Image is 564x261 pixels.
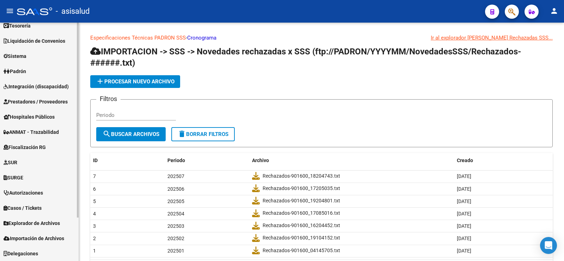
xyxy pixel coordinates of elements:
span: Procesar nuevo archivo [96,78,174,85]
span: 5 [93,198,96,204]
div: Ir al explorador [PERSON_NAME] Rechazadas SSS... [431,34,553,42]
span: Borrar Filtros [178,131,228,137]
datatable-header-cell: ID [90,153,165,168]
button: Borrar Filtros [171,127,235,141]
span: Rechazados-901600_17205035.txt [263,184,340,192]
mat-icon: delete [178,130,186,138]
span: [DATE] [457,198,471,204]
span: Hospitales Públicos [4,113,55,121]
span: Archivo [252,158,269,163]
span: Fiscalización RG [4,143,46,151]
datatable-header-cell: Creado [454,153,553,168]
span: Buscar Archivos [103,131,159,137]
span: 202507 [167,173,184,179]
span: SURGE [4,174,23,182]
span: 202503 [167,223,184,229]
span: Rechazados-901600_18204743.txt [263,172,340,180]
span: 2 [93,236,96,241]
span: Periodo [167,158,185,163]
span: - asisalud [56,4,90,19]
span: Prestadores / Proveedores [4,98,68,106]
span: Explorador de Archivos [4,219,60,227]
span: Autorizaciones [4,189,43,197]
span: Casos / Tickets [4,204,42,212]
span: Rechazados-901600_16204452.txt [263,221,340,230]
span: Tesorería [4,22,31,30]
button: Procesar nuevo archivo [90,75,180,88]
span: Rechazados-901600_19204801.txt [263,197,340,205]
span: Importación de Archivos [4,235,64,242]
span: 202504 [167,211,184,216]
span: Liquidación de Convenios [4,37,65,45]
span: ID [93,158,98,163]
span: Sistema [4,52,26,60]
div: Open Intercom Messenger [540,237,557,254]
span: 4 [93,211,96,216]
button: Buscar Archivos [96,127,166,141]
span: Rechazados-901600_04145705.txt [263,247,340,255]
span: [DATE] [457,248,471,254]
mat-icon: search [103,130,111,138]
span: SUR [4,159,17,166]
span: Delegaciones [4,250,38,257]
mat-icon: menu [6,7,14,15]
span: Creado [457,158,473,163]
span: 3 [93,223,96,229]
span: Rechazados-901600_17085016.txt [263,209,340,217]
span: [DATE] [457,211,471,216]
mat-icon: add [96,77,104,85]
span: Rechazados-901600_19104152.txt [263,234,340,242]
span: 7 [93,173,96,179]
span: [DATE] [457,223,471,229]
span: ANMAT - Trazabilidad [4,128,59,136]
span: [DATE] [457,236,471,241]
a: Especificaciones Técnicas PADRON SSS [90,35,186,41]
span: Padrón [4,67,26,75]
span: [DATE] [457,186,471,192]
span: 1 [93,248,96,254]
span: IMPORTACION -> SSS -> Novedades rechazadas x SSS (ftp://PADRON/YYYYMM/NovedadesSSS/Rechazados-###... [90,47,521,68]
mat-icon: person [550,7,558,15]
span: 202502 [167,236,184,241]
span: [DATE] [457,173,471,179]
h3: Filtros [96,94,121,104]
span: 202506 [167,186,184,192]
datatable-header-cell: Periodo [165,153,250,168]
span: 6 [93,186,96,192]
a: Cronograma [187,35,216,41]
span: Integración (discapacidad) [4,83,69,90]
p: - [90,34,553,42]
datatable-header-cell: Archivo [249,153,454,168]
span: 202505 [167,198,184,204]
span: 202501 [167,248,184,254]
